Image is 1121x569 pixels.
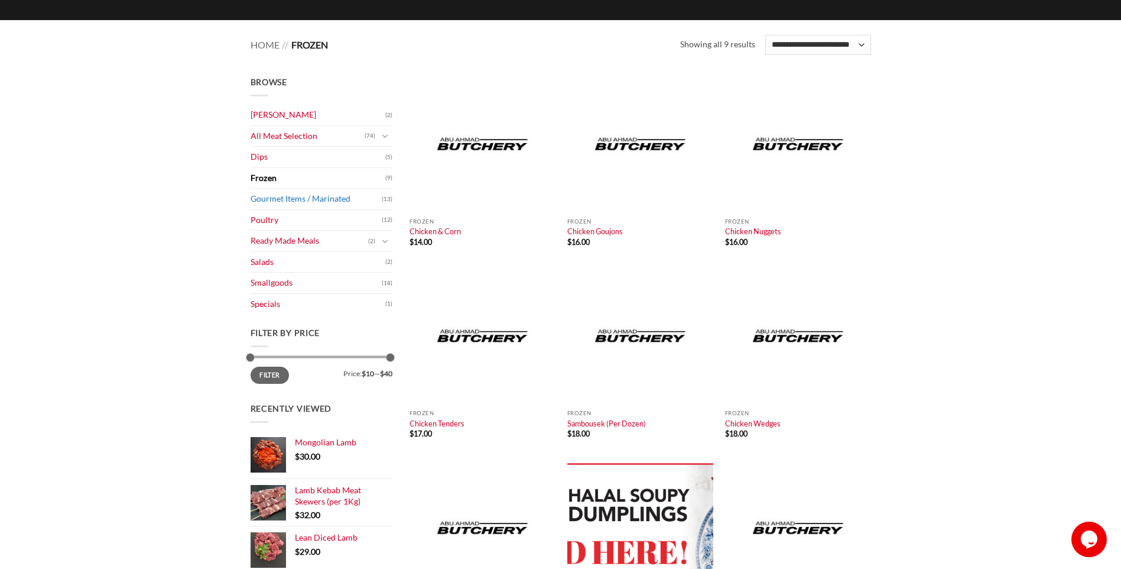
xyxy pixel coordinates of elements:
bdi: 18.00 [725,429,748,438]
p: Frozen [410,410,555,416]
select: Shop order [765,35,870,55]
span: (74) [365,127,375,145]
a: Mongolian Lamb [295,437,392,448]
span: $ [567,237,571,247]
span: (2) [385,106,392,124]
img: Placeholder [725,268,871,405]
span: $ [725,237,729,247]
img: Placeholder [410,268,555,405]
span: Mongolian Lamb [295,437,356,447]
a: Sambousek (Per Dozen) [567,419,646,428]
p: Frozen [567,410,713,416]
a: Gourmet Items / Marinated [251,189,382,209]
img: Placeholder [567,268,713,405]
span: (1) [385,295,392,313]
span: Browse [251,77,287,87]
span: $ [725,429,729,438]
span: $40 [380,369,392,378]
a: Home [251,39,280,50]
span: (18) [382,274,392,292]
a: Chicken Tenders [410,419,464,428]
span: (2) [368,232,375,250]
a: Chicken Goujons [567,227,623,236]
div: Price: — [251,367,392,377]
p: Frozen [725,410,871,416]
span: Filter by price [251,328,320,338]
a: Smallgoods [251,273,382,293]
bdi: 16.00 [725,237,748,247]
a: Specials [251,294,385,315]
bdi: 14.00 [410,237,432,247]
button: Toggle [378,130,392,143]
p: Frozen [410,218,555,225]
img: Placeholder [567,76,713,212]
span: $ [410,237,414,247]
p: Showing all 9 results [680,38,755,51]
a: [PERSON_NAME] [251,105,385,125]
a: Chicken Wedges [725,419,781,428]
a: Chicken Nuggets [725,227,781,236]
a: Dips [251,147,385,167]
a: Chicken & Corn [410,227,461,236]
span: // [282,39,288,50]
span: $ [295,451,300,461]
span: (9) [385,169,392,187]
bdi: 32.00 [295,510,320,520]
bdi: 18.00 [567,429,590,438]
span: (5) [385,148,392,166]
span: Lamb Kebab Meat Skewers (per 1Kg) [295,485,361,506]
span: $ [295,547,300,557]
span: $ [567,429,571,438]
span: $10 [362,369,374,378]
a: Poultry [251,210,382,231]
span: Frozen [291,39,328,50]
img: Placeholder [410,76,555,212]
button: Toggle [378,235,392,248]
bdi: 29.00 [295,547,320,557]
p: Frozen [567,218,713,225]
span: (13) [382,190,392,208]
a: Lean Diced Lamb [295,532,392,543]
a: Frozen [251,168,385,189]
span: (12) [382,211,392,229]
span: (2) [385,253,392,271]
a: Lamb Kebab Meat Skewers (per 1Kg) [295,485,392,507]
span: $ [295,510,300,520]
a: All Meat Selection [251,126,365,147]
iframe: chat widget [1071,522,1109,557]
span: $ [410,429,414,438]
bdi: 30.00 [295,451,320,461]
p: Frozen [725,218,871,225]
a: Ready Made Meals [251,231,368,251]
bdi: 17.00 [410,429,432,438]
span: Lean Diced Lamb [295,532,358,542]
bdi: 16.00 [567,237,590,247]
button: Filter [251,367,290,383]
a: Salads [251,252,385,273]
img: Placeholder [725,76,871,212]
span: Recently Viewed [251,403,332,413]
